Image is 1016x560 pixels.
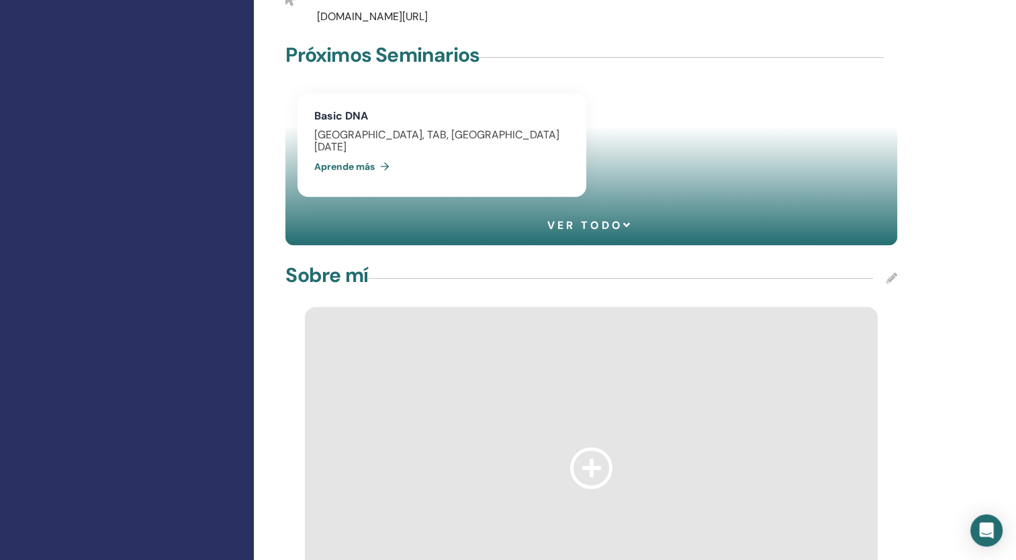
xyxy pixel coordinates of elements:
[285,263,368,287] h4: Sobre mí
[317,9,428,24] span: [DOMAIN_NAME][URL]
[314,129,569,141] div: [GEOGRAPHIC_DATA], TAB, [GEOGRAPHIC_DATA]
[547,218,636,232] a: Ver todo
[547,219,633,232] span: Ver todo
[314,109,368,123] a: Basic DNA
[314,153,395,180] a: Aprende más
[970,514,1003,547] div: Open Intercom Messenger
[314,141,569,153] div: [DATE]
[285,43,479,67] h4: Próximos Seminarios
